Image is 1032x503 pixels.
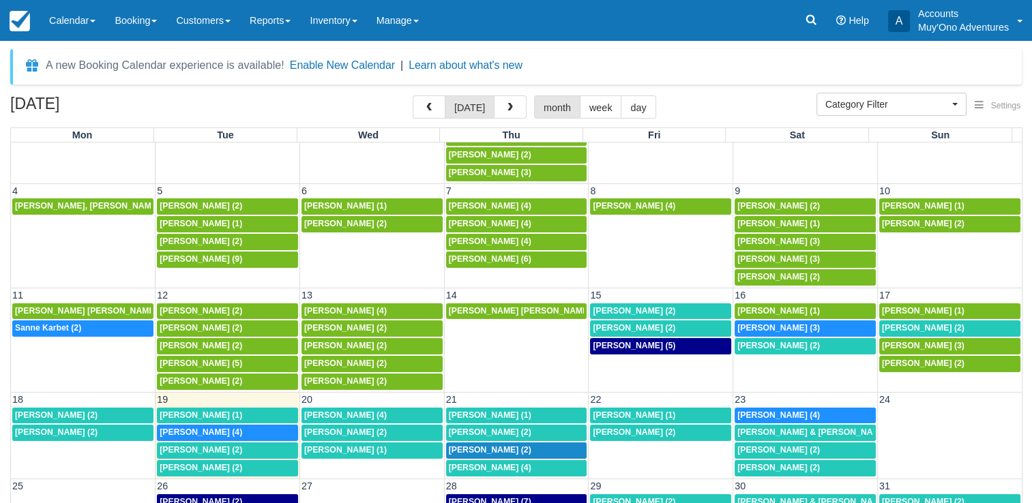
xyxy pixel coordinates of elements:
[300,394,314,405] span: 20
[304,323,387,333] span: [PERSON_NAME] (2)
[156,394,169,405] span: 19
[157,251,298,268] a: [PERSON_NAME] (9)
[445,481,458,491] span: 28
[737,341,820,350] span: [PERSON_NAME] (2)
[445,185,453,196] span: 7
[589,394,602,405] span: 22
[735,338,876,354] a: [PERSON_NAME] (2)
[301,442,443,459] a: [PERSON_NAME] (1)
[304,341,387,350] span: [PERSON_NAME] (2)
[735,198,876,215] a: [PERSON_NAME] (2)
[888,10,910,32] div: A
[967,96,1029,116] button: Settings
[735,216,876,232] a: [PERSON_NAME] (1)
[15,410,98,420] span: [PERSON_NAME] (2)
[160,359,242,368] span: [PERSON_NAME] (5)
[10,95,183,121] h2: [DATE]
[301,303,443,320] a: [PERSON_NAME] (4)
[733,185,741,196] span: 9
[878,394,891,405] span: 24
[304,359,387,368] span: [PERSON_NAME] (2)
[737,445,820,455] span: [PERSON_NAME] (2)
[849,15,869,26] span: Help
[449,463,531,472] span: [PERSON_NAME] (4)
[593,341,675,350] span: [PERSON_NAME] (5)
[157,408,298,424] a: [PERSON_NAME] (1)
[301,374,443,390] a: [PERSON_NAME] (2)
[589,185,597,196] span: 8
[882,219,964,228] span: [PERSON_NAME] (2)
[931,129,949,140] span: Sun
[160,254,242,264] span: [PERSON_NAME] (9)
[882,201,964,211] span: [PERSON_NAME] (1)
[157,425,298,441] a: [PERSON_NAME] (4)
[589,481,602,491] span: 29
[737,272,820,281] span: [PERSON_NAME] (2)
[157,303,298,320] a: [PERSON_NAME] (2)
[301,216,443,232] a: [PERSON_NAME] (2)
[157,338,298,354] a: [PERSON_NAME] (2)
[446,165,587,181] a: [PERSON_NAME] (3)
[878,185,891,196] span: 10
[534,95,580,119] button: month
[735,234,876,250] a: [PERSON_NAME] (3)
[15,306,170,316] span: [PERSON_NAME] [PERSON_NAME] (1)
[290,59,395,72] button: Enable New Calendar
[882,359,964,368] span: [PERSON_NAME] (2)
[160,427,242,437] span: [PERSON_NAME] (4)
[304,410,387,420] span: [PERSON_NAME] (4)
[160,237,242,246] span: [PERSON_NAME] (2)
[590,303,731,320] a: [PERSON_NAME] (2)
[46,57,284,74] div: A new Booking Calendar experience is available!
[449,201,531,211] span: [PERSON_NAME] (4)
[735,425,876,441] a: [PERSON_NAME] & [PERSON_NAME] (1)
[446,251,587,268] a: [PERSON_NAME] (6)
[160,445,242,455] span: [PERSON_NAME] (2)
[157,442,298,459] a: [PERSON_NAME] (2)
[449,150,531,159] span: [PERSON_NAME] (2)
[735,251,876,268] a: [PERSON_NAME] (3)
[301,338,443,354] a: [PERSON_NAME] (2)
[446,408,587,424] a: [PERSON_NAME] (1)
[160,323,242,333] span: [PERSON_NAME] (2)
[589,290,602,301] span: 15
[502,129,520,140] span: Thu
[157,320,298,337] a: [PERSON_NAME] (2)
[304,201,387,211] span: [PERSON_NAME] (1)
[160,201,242,211] span: [PERSON_NAME] (2)
[400,59,403,71] span: |
[879,303,1020,320] a: [PERSON_NAME] (1)
[446,216,587,232] a: [PERSON_NAME] (4)
[301,198,443,215] a: [PERSON_NAME] (1)
[735,442,876,459] a: [PERSON_NAME] (2)
[156,481,169,491] span: 26
[446,442,587,459] a: [PERSON_NAME] (2)
[358,129,379,140] span: Wed
[445,290,458,301] span: 14
[304,219,387,228] span: [PERSON_NAME] (2)
[157,356,298,372] a: [PERSON_NAME] (5)
[737,463,820,472] span: [PERSON_NAME] (2)
[449,237,531,246] span: [PERSON_NAME] (4)
[160,376,242,386] span: [PERSON_NAME] (2)
[737,219,820,228] span: [PERSON_NAME] (1)
[733,290,747,301] span: 16
[590,198,731,215] a: [PERSON_NAME] (4)
[590,408,731,424] a: [PERSON_NAME] (1)
[160,306,242,316] span: [PERSON_NAME] (2)
[580,95,622,119] button: week
[737,237,820,246] span: [PERSON_NAME] (3)
[737,427,900,437] span: [PERSON_NAME] & [PERSON_NAME] (1)
[446,198,587,215] a: [PERSON_NAME] (4)
[446,147,587,164] a: [PERSON_NAME] (2)
[879,356,1020,372] a: [PERSON_NAME] (2)
[157,460,298,476] a: [PERSON_NAME] (2)
[12,320,153,337] a: Sanne Karbet (2)
[301,425,443,441] a: [PERSON_NAME] (2)
[878,290,891,301] span: 17
[449,168,531,177] span: [PERSON_NAME] (3)
[737,410,820,420] span: [PERSON_NAME] (4)
[991,101,1020,110] span: Settings
[449,445,531,455] span: [PERSON_NAME] (2)
[882,341,964,350] span: [PERSON_NAME] (3)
